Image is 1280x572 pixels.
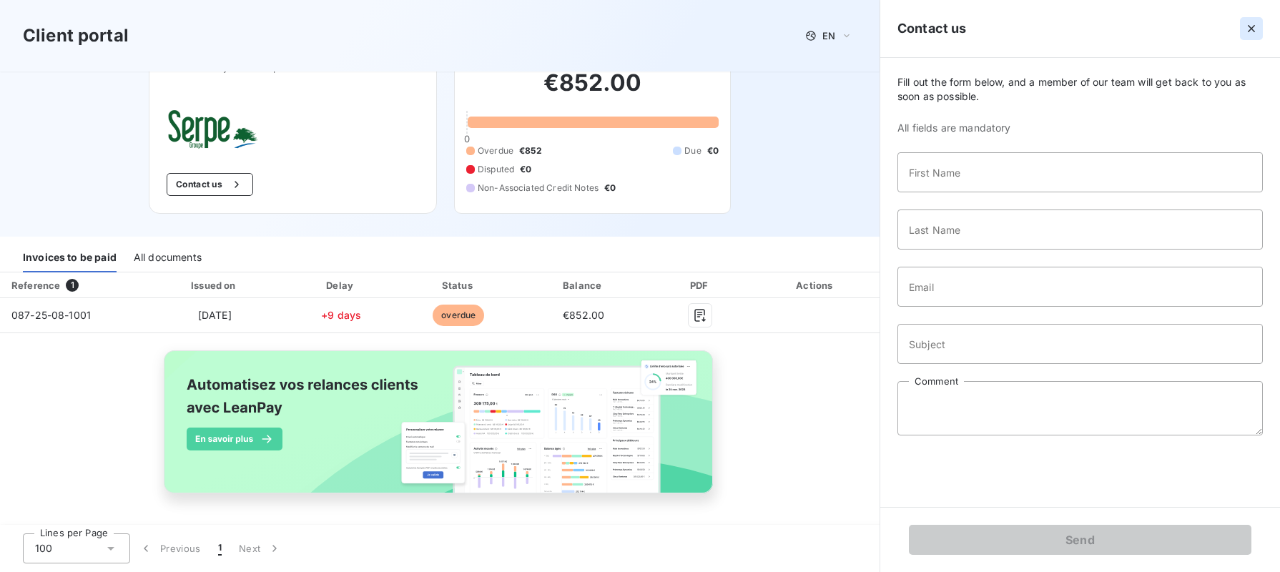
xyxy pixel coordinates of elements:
div: PDF [651,278,749,292]
span: €852 [519,144,542,157]
h2: €852.00 [466,69,719,112]
span: €0 [520,163,531,176]
button: Send [909,525,1251,555]
div: Reference [11,280,60,291]
span: overdue [433,305,484,326]
img: banner [151,342,729,518]
div: Delay [287,278,396,292]
span: 087-25-08-1001 [11,309,91,321]
span: All fields are mandatory [897,121,1263,135]
button: 1 [210,533,230,563]
span: Non-Associated Credit Notes [478,182,599,194]
div: Actions [755,278,877,292]
button: Next [230,533,290,563]
div: Issued on [149,278,281,292]
h5: Contact us [897,19,967,39]
div: All documents [134,242,202,272]
input: placeholder [897,267,1263,307]
img: Company logo [167,107,258,150]
div: Invoices to be paid [23,242,117,272]
button: Previous [130,533,210,563]
span: Due [684,144,701,157]
span: €852.00 [563,309,604,321]
span: 1 [218,541,222,556]
div: Status [402,278,516,292]
span: 1 [66,279,79,292]
h3: Client portal [23,23,129,49]
div: Balance [521,278,646,292]
span: Disputed [478,163,514,176]
span: €0 [604,182,616,194]
input: placeholder [897,152,1263,192]
span: EN [822,30,835,41]
button: Contact us [167,173,253,196]
span: +9 days [321,309,361,321]
span: 0 [464,133,470,144]
span: [DATE] [198,309,232,321]
span: 100 [35,541,52,556]
span: Overdue [478,144,513,157]
input: placeholder [897,209,1263,250]
input: placeholder [897,324,1263,364]
span: €0 [707,144,719,157]
span: Fill out the form below, and a member of our team will get back to you as soon as possible. [897,75,1263,104]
